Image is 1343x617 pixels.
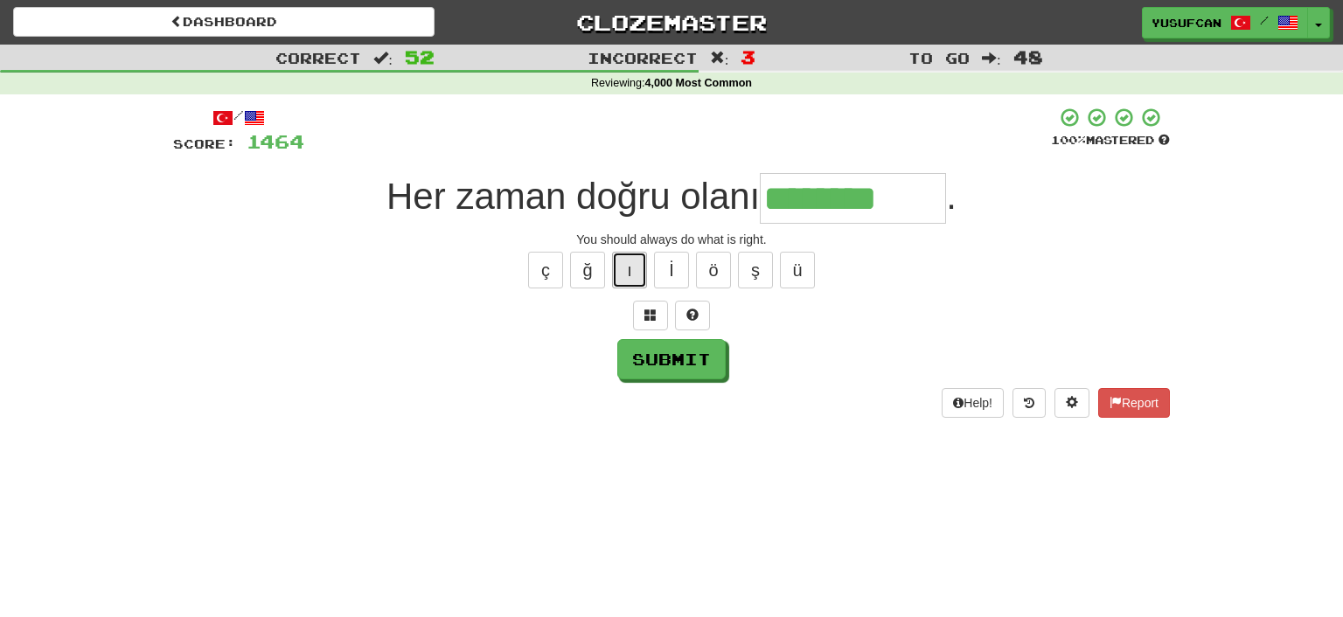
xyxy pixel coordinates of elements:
span: 3 [741,46,755,67]
a: Clozemaster [461,7,882,38]
button: ü [780,252,815,288]
span: To go [908,49,970,66]
strong: 4,000 Most Common [645,77,752,89]
a: yusufcan / [1142,7,1308,38]
button: Report [1098,388,1170,418]
button: Switch sentence to multiple choice alt+p [633,301,668,330]
div: You should always do what is right. [173,231,1170,248]
span: Correct [275,49,361,66]
button: Submit [617,339,726,379]
div: Mastered [1051,133,1170,149]
button: ç [528,252,563,288]
button: ö [696,252,731,288]
span: : [710,51,729,66]
span: 100 % [1051,133,1086,147]
span: Score: [173,136,236,151]
div: / [173,107,304,128]
span: 52 [405,46,435,67]
button: ğ [570,252,605,288]
span: 48 [1013,46,1043,67]
span: / [1260,14,1269,26]
span: : [373,51,393,66]
button: Round history (alt+y) [1012,388,1046,418]
button: ı [612,252,647,288]
span: Her zaman doğru olanı [386,176,760,217]
a: Dashboard [13,7,435,37]
button: İ [654,252,689,288]
span: Incorrect [588,49,698,66]
span: : [982,51,1001,66]
span: 1464 [247,130,304,152]
span: yusufcan [1152,15,1221,31]
button: Single letter hint - you only get 1 per sentence and score half the points! alt+h [675,301,710,330]
button: ş [738,252,773,288]
button: Help! [942,388,1004,418]
span: . [946,176,957,217]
